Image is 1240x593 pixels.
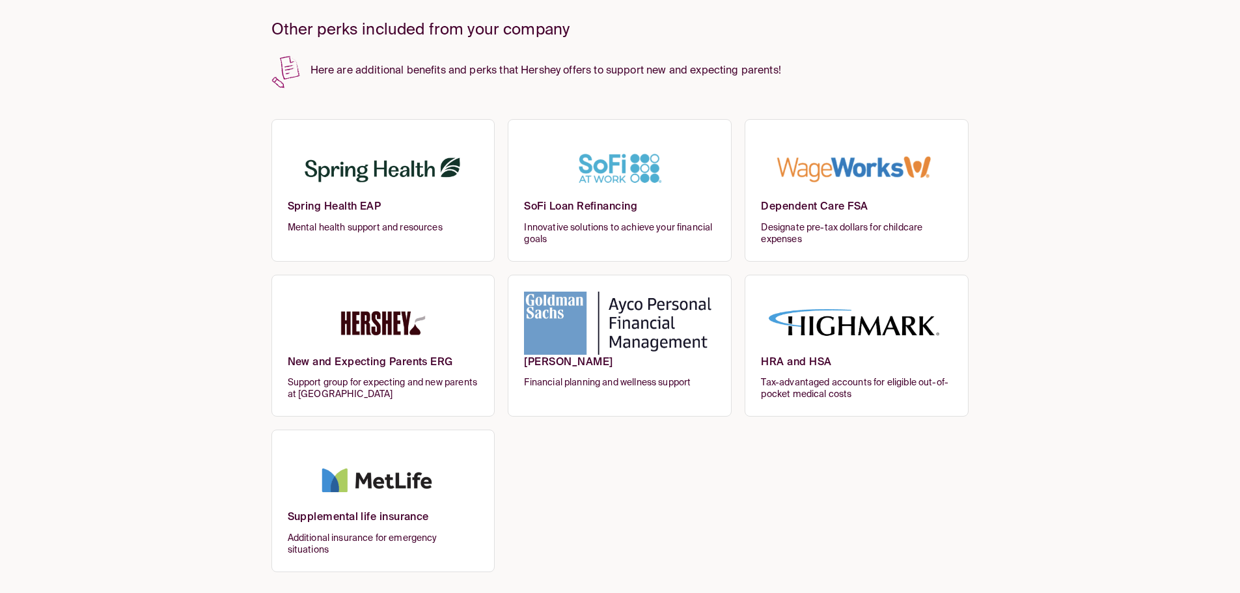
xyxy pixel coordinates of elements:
p: Tax-advantaged accounts for eligible out-of-pocket medical costs [761,377,952,400]
a: Dependent Care FSADesignate pre-tax dollars for childcare expenses [745,119,969,262]
h6: SoFi Loan Refinancing [524,200,715,222]
img: Paper and pencil svg - benefits and perks [271,55,300,89]
h2: Other perks included from your company [271,21,969,39]
h6: HRA and HSA [761,356,952,378]
h6: New and Expecting Parents ERG [288,356,479,378]
a: HRA and HSATax-advantaged accounts for eligible out-of-pocket medical costs [745,275,969,417]
span: Financial planning and wellness support [524,377,715,389]
p: Here are additional benefits and perks that Hershey offers to support new and expecting parents! [271,55,969,80]
a: Spring Health EAPMental health support and resources [271,119,495,262]
h6: Spring Health EAP [288,200,479,222]
span: Designate pre-tax dollars for childcare expenses [761,222,952,245]
span: Mental health support and resources [288,222,479,234]
span: Additional insurance for emergency situations [288,532,479,556]
h6: Supplemental life insurance [288,511,479,532]
span: Support group for expecting and new parents at [GEOGRAPHIC_DATA] [288,377,479,400]
h6: [PERSON_NAME] [524,356,715,378]
a: New and Expecting Parents ERGSupport group for expecting and new parents at [GEOGRAPHIC_DATA] [271,275,495,417]
h6: Dependent Care FSA [761,200,952,222]
a: Supplemental life insuranceAdditional insurance for emergency situations [271,430,495,572]
a: SoFi Loan RefinancingInnovative solutions to achieve your financial goals [508,119,732,262]
span: Innovative solutions to achieve your financial goals [524,222,715,245]
a: [PERSON_NAME]Financial planning and wellness support [508,275,732,417]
